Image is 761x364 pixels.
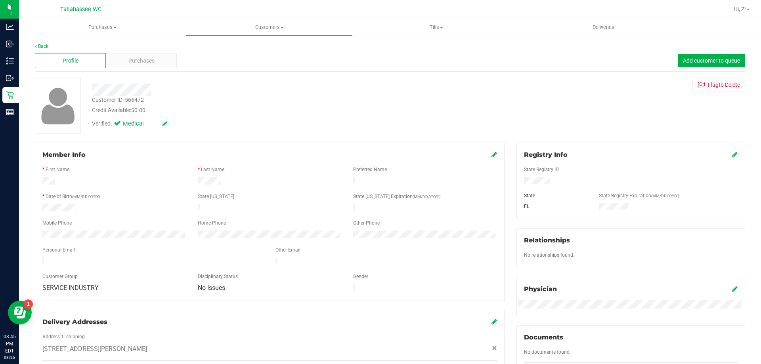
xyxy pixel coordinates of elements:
span: Purchases [19,24,186,31]
span: (MM/DD/YYYY) [651,194,679,198]
label: State Registry ID [524,166,559,173]
label: Preferred Name [353,166,387,173]
span: Physician [524,285,557,293]
span: Delivery Addresses [42,318,107,326]
label: Gender [353,273,368,280]
label: Disciplinary Status [198,273,238,280]
span: No documents found. [524,349,571,355]
label: State [US_STATE] Expiration [353,193,440,200]
inline-svg: Outbound [6,74,14,82]
label: Other Phone [353,219,380,227]
div: FL [518,203,593,210]
a: Purchases [19,19,186,36]
label: Customer Group [42,273,78,280]
span: Add customer to queue [683,57,740,64]
a: Tills [353,19,520,36]
div: Credit Available: [92,106,441,114]
span: Documents [524,334,563,341]
span: Registry Info [524,151,568,158]
span: Profile [63,57,78,65]
span: Deliveries [582,24,625,31]
div: Verified: [92,120,167,128]
a: Customers [186,19,353,36]
label: Other Email [275,246,300,253]
label: Last Name [201,166,224,173]
span: Customers [186,24,352,31]
span: $0.00 [131,107,145,113]
iframe: Resource center [8,301,32,324]
span: SERVICE INDUSTRY [42,284,99,292]
span: [STREET_ADDRESS][PERSON_NAME] [42,344,147,354]
span: Tallahassee WC [60,6,101,13]
label: Address 1: shipping [42,333,85,340]
iframe: Resource center unread badge [23,299,33,309]
inline-svg: Analytics [6,23,14,31]
p: 08/26 [4,354,15,360]
span: No Issues [198,284,225,292]
div: State [518,192,593,199]
label: Date of Birth [46,193,100,200]
span: Tills [353,24,519,31]
label: State Registry Expiration [599,192,679,199]
span: (MM/DD/YYYY) [72,194,100,199]
inline-svg: Retail [6,91,14,99]
label: State [US_STATE] [198,193,234,200]
a: Back [35,44,48,49]
span: Hi, Z! [734,6,746,12]
img: user-icon.png [37,86,79,126]
button: Flagto Delete [692,78,745,91]
label: Home Phone [198,219,226,227]
inline-svg: Inventory [6,57,14,65]
p: 03:45 PM EDT [4,333,15,354]
span: (MM/DD/YYYY) [413,194,440,199]
label: Personal Email [42,246,75,253]
a: Deliveries [520,19,687,36]
label: No relationships found. [524,252,574,259]
span: Medical [123,120,155,128]
label: Mobile Phone [42,219,72,227]
inline-svg: Inbound [6,40,14,48]
span: Purchases [128,57,155,65]
span: Member Info [42,151,86,158]
span: Relationships [524,236,570,244]
button: Add customer to queue [678,54,745,67]
inline-svg: Reports [6,108,14,116]
label: First Name [46,166,69,173]
div: Customer ID: 566472 [92,96,144,104]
